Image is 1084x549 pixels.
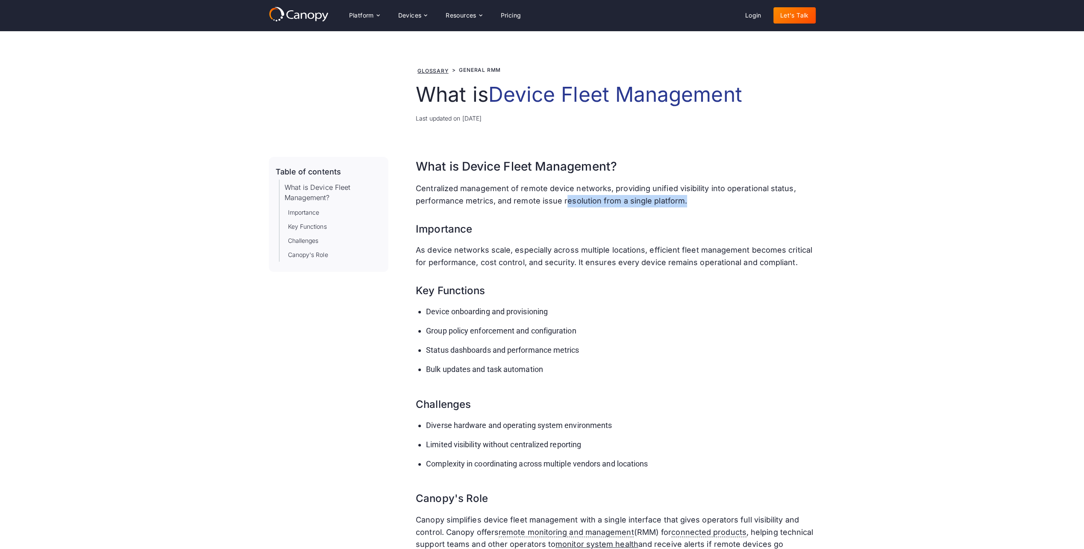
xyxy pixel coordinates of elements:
[288,236,319,245] a: Challenges
[494,7,528,24] a: Pricing
[459,66,501,74] div: General RMM
[391,7,434,24] div: Devices
[416,484,815,507] h3: Canopy's Role
[499,528,634,537] span: remote monitoring and management
[285,182,382,203] a: What is Device Fleet Management?
[416,183,815,207] p: Centralized management of remote device networks, providing unified visibility into operational s...
[417,68,448,74] a: Glossary
[555,540,638,549] a: monitor system health
[342,7,386,24] div: Platform
[416,276,815,299] h3: Key Functions
[488,82,742,107] span: Device Fleet Management
[426,419,815,432] li: Diverse hardware and operating system environments
[416,157,815,176] h2: What is Device Fleet Management?
[426,439,815,451] li: Limited visibility without centralized reporting
[416,114,815,123] div: Last updated on [DATE]
[773,7,816,24] a: Let's Talk
[276,167,341,177] div: Table of contents
[439,7,488,24] div: Resources
[288,222,327,231] a: Key Functions
[738,7,768,24] a: Login
[288,208,320,217] a: Importance
[452,66,456,74] div: >
[349,12,374,18] div: Platform
[416,244,815,269] p: As device networks scale, especially across multiple locations, efficient fleet management become...
[426,458,815,470] li: Complexity in coordinating across multiple vendors and locations
[426,344,815,357] li: Status dashboards and performance metrics
[426,325,815,337] li: Group policy enforcement and configuration
[416,82,815,107] h1: What is
[671,528,746,537] span: connected products
[426,306,815,318] li: Device onboarding and provisioning
[416,214,815,237] h3: Importance
[426,363,815,376] li: Bulk updates and task automation
[398,12,422,18] div: Devices
[288,250,328,259] a: Canopy's Role
[446,12,476,18] div: Resources
[416,390,815,413] h3: Challenges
